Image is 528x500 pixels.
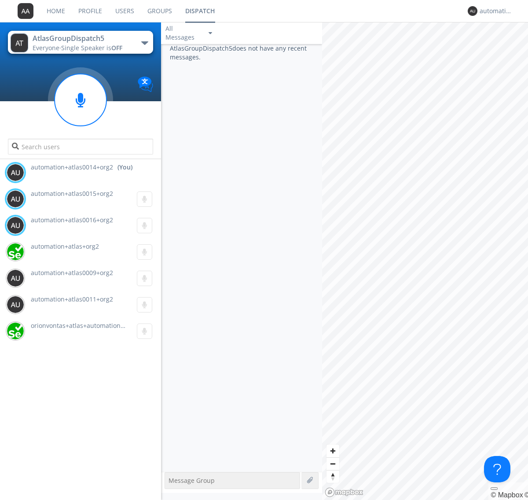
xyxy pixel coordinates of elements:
[18,3,33,19] img: 373638.png
[7,190,24,208] img: 373638.png
[209,32,212,34] img: caret-down-sm.svg
[31,295,113,303] span: automation+atlas0011+org2
[61,44,122,52] span: Single Speaker is
[7,243,24,261] img: 416df68e558d44378204aed28a8ce244
[326,471,339,483] span: Reset bearing to north
[31,242,99,250] span: automation+atlas+org2
[11,33,28,52] img: 373638.png
[480,7,513,15] div: automation+atlas0014+org2
[491,487,498,490] button: Toggle attribution
[7,322,24,340] img: 29d36aed6fa347d5a1537e7736e6aa13
[33,44,132,52] div: Everyone ·
[31,163,113,172] span: automation+atlas0014+org2
[7,269,24,287] img: 373638.png
[31,268,113,277] span: automation+atlas0009+org2
[468,6,477,16] img: 373638.png
[8,31,153,54] button: AtlasGroupDispatch5Everyone·Single Speaker isOFF
[326,458,339,470] span: Zoom out
[33,33,132,44] div: AtlasGroupDispatch5
[326,470,339,483] button: Reset bearing to north
[7,164,24,181] img: 373638.png
[326,457,339,470] button: Zoom out
[31,189,113,198] span: automation+atlas0015+org2
[484,456,510,482] iframe: Toggle Customer Support
[325,487,363,497] a: Mapbox logo
[31,216,113,224] span: automation+atlas0016+org2
[491,491,523,499] a: Mapbox
[111,44,122,52] span: OFF
[161,44,322,472] div: AtlasGroupDispatch5 does not have any recent messages.
[7,296,24,313] img: 373638.png
[31,321,137,330] span: orionvontas+atlas+automation+org2
[326,445,339,457] button: Zoom in
[8,139,153,154] input: Search users
[117,163,132,172] div: (You)
[138,77,153,92] img: Translation enabled
[7,217,24,234] img: 373638.png
[165,24,201,42] div: All Messages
